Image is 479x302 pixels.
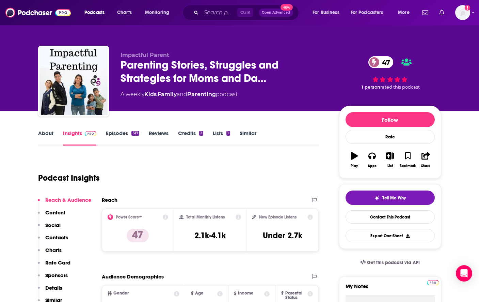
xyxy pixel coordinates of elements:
[45,222,61,228] p: Social
[113,7,136,18] a: Charts
[387,164,393,168] div: List
[456,265,472,282] div: Open Intercom Messenger
[308,7,348,18] button: open menu
[131,131,139,136] div: 317
[199,131,203,136] div: 2
[237,8,253,17] span: Ctrl K
[465,5,470,11] svg: Add a profile image
[45,272,68,278] p: Sponsors
[285,291,306,300] span: Parental Status
[346,130,435,144] div: Rate
[399,148,417,172] button: Bookmark
[259,215,297,220] h2: New Episode Listens
[393,7,418,18] button: open menu
[201,7,237,18] input: Search podcasts, credits, & more...
[38,259,70,272] button: Rate Card
[45,259,70,266] p: Rate Card
[263,230,302,241] h3: Under 2.7k
[38,130,53,146] a: About
[259,9,293,17] button: Open AdvancedNew
[177,91,187,97] span: and
[38,222,61,235] button: Social
[38,272,68,285] button: Sponsors
[38,197,91,209] button: Reach & Audience
[158,91,177,97] a: Family
[213,130,230,146] a: Lists1
[455,5,470,20] span: Logged in as SkyHorsePub35
[380,85,420,90] span: rated this podcast
[238,291,254,296] span: Income
[45,285,62,291] p: Details
[144,91,157,97] a: Kids
[240,130,256,146] a: Similar
[38,173,100,183] h1: Podcast Insights
[346,283,435,295] label: My Notes
[121,52,169,58] span: Impactful Parent
[45,197,91,203] p: Reach & Audience
[346,7,393,18] button: open menu
[346,210,435,224] a: Contact This Podcast
[84,8,105,17] span: Podcasts
[419,7,431,18] a: Show notifications dropdown
[187,91,216,97] a: Parenting
[382,195,406,201] span: Tell Me Why
[194,230,226,241] h3: 2.1k-4.1k
[400,164,416,168] div: Bookmark
[189,5,305,20] div: Search podcasts, credits, & more...
[121,90,238,99] div: A weekly podcast
[116,215,142,220] h2: Power Score™
[363,148,381,172] button: Apps
[38,247,62,259] button: Charts
[417,148,434,172] button: Share
[367,260,420,266] span: Get this podcast via API
[195,291,204,296] span: Age
[281,4,293,11] span: New
[351,8,383,17] span: For Podcasters
[5,6,71,19] img: Podchaser - Follow, Share and Rate Podcasts
[351,164,358,168] div: Play
[436,7,447,18] a: Show notifications dropdown
[346,191,435,205] button: tell me why sparkleTell Me Why
[313,8,339,17] span: For Business
[398,8,410,17] span: More
[381,148,399,172] button: List
[368,56,394,68] a: 47
[140,7,178,18] button: open menu
[113,291,129,296] span: Gender
[362,85,380,90] span: 1 person
[39,47,108,115] img: Parenting Stories, Struggles and Strategies for Moms and Dads of School-aged Children, Teenagers,...
[375,56,394,68] span: 47
[117,8,132,17] span: Charts
[157,91,158,97] span: ,
[346,229,435,242] button: Export One-Sheet
[145,8,169,17] span: Monitoring
[80,7,113,18] button: open menu
[455,5,470,20] button: Show profile menu
[346,112,435,127] button: Follow
[149,130,169,146] a: Reviews
[421,164,430,168] div: Share
[38,285,62,297] button: Details
[346,148,363,172] button: Play
[186,215,225,220] h2: Total Monthly Listens
[38,209,65,222] button: Content
[38,234,68,247] button: Contacts
[45,234,68,241] p: Contacts
[262,11,290,14] span: Open Advanced
[102,197,117,203] h2: Reach
[106,130,139,146] a: Episodes317
[368,164,377,168] div: Apps
[427,280,439,285] img: Podchaser Pro
[45,209,65,216] p: Content
[427,279,439,285] a: Pro website
[63,130,97,146] a: InsightsPodchaser Pro
[226,131,230,136] div: 1
[127,229,149,242] p: 47
[102,273,164,280] h2: Audience Demographics
[355,254,426,271] a: Get this podcast via API
[374,195,380,201] img: tell me why sparkle
[339,52,441,94] div: 47 1 personrated this podcast
[45,247,62,253] p: Charts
